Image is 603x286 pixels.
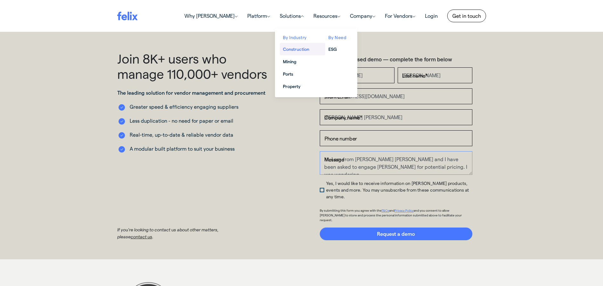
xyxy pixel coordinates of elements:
[117,51,270,81] h1: Join 8K+ users who manage 110,000+ vendors
[320,208,462,222] span: and you consent to allow [PERSON_NAME] to store and process the personal information submitted ab...
[117,117,270,125] li: Less duplication - no need for paper or email
[275,10,309,22] a: Solutions
[117,145,270,153] li: A modular built platform to suit your business
[389,208,394,212] span: and
[283,33,322,41] h4: By Industry
[309,10,345,22] a: Resources
[117,131,270,139] li: Real-time, up-to-date & reliable vendor data
[280,55,325,68] a: Mining
[117,226,244,241] p: If you're looking to contact us about other matters, please .
[243,10,275,22] a: Platform
[380,10,420,22] a: For Vendors
[394,208,414,212] a: Privacy Policy
[117,11,138,20] img: felix logo
[180,10,243,22] a: Why [PERSON_NAME]
[280,80,325,92] a: Property
[117,90,265,96] strong: The leading solution for vendor management and procurement
[283,58,309,65] span: Mining
[345,10,380,22] a: Company
[320,56,452,62] strong: Get a personalised demo — complete the form below
[131,234,152,239] a: contact us
[320,228,472,240] input: Request a demo
[420,10,442,22] a: Login
[320,151,472,175] textarea: Hi, I am from [PERSON_NAME] [PERSON_NAME] and I have been asked to engage [PERSON_NAME] for poten...
[283,46,322,52] span: Construction
[280,68,325,80] a: Ports
[381,208,389,212] a: T&Cs
[447,10,486,22] a: Get in touch
[275,22,357,97] div: Solutions
[117,103,270,111] li: Greater speed & efficiency engaging suppliers
[320,208,381,212] span: By submitting this form you agree with the
[328,33,349,41] h4: By Need
[283,71,306,77] span: Ports
[283,83,313,90] span: Property
[325,43,353,55] a: ESG
[326,180,469,199] span: Yes, I would like to receive information on [PERSON_NAME] products, events and more. You may unsu...
[280,43,325,55] a: Construction
[328,46,349,52] span: ESG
